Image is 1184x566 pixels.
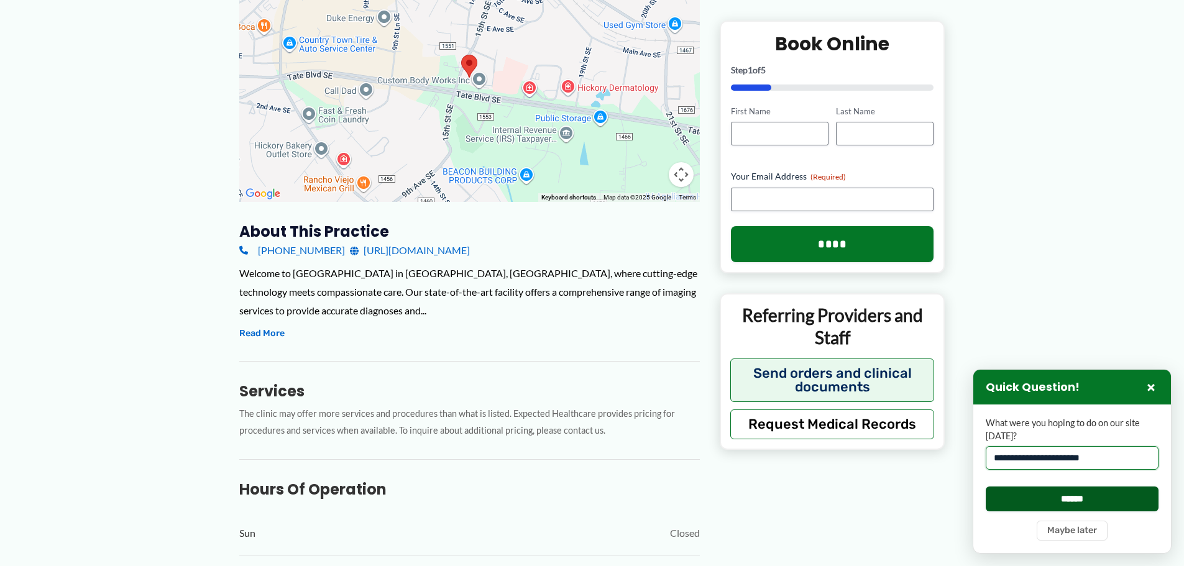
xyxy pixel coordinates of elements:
label: Your Email Address [731,170,934,183]
span: 5 [761,64,766,75]
span: Map data ©2025 Google [603,194,671,201]
a: Open this area in Google Maps (opens a new window) [242,186,283,202]
span: Sun [239,524,255,542]
h3: About this practice [239,222,700,241]
h3: Hours of Operation [239,480,700,499]
span: 1 [748,64,753,75]
label: Last Name [836,105,934,117]
button: Read More [239,326,285,341]
h2: Book Online [731,31,934,55]
div: Welcome to [GEOGRAPHIC_DATA] in [GEOGRAPHIC_DATA], [GEOGRAPHIC_DATA], where cutting-edge technolo... [239,264,700,319]
h3: Services [239,381,700,401]
label: What were you hoping to do on our site [DATE]? [986,417,1159,442]
p: The clinic may offer more services and procedures than what is listed. Expected Healthcare provid... [239,406,700,439]
p: Referring Providers and Staff [730,304,935,349]
span: Closed [670,524,700,542]
label: First Name [731,105,828,117]
button: Maybe later [1037,521,1108,541]
h3: Quick Question! [986,380,1080,395]
p: Step of [731,65,934,74]
button: Close [1144,380,1159,395]
a: [PHONE_NUMBER] [239,241,345,260]
a: [URL][DOMAIN_NAME] [350,241,470,260]
button: Request Medical Records [730,409,935,439]
button: Send orders and clinical documents [730,358,935,401]
a: Terms (opens in new tab) [679,194,696,201]
img: Google [242,186,283,202]
button: Map camera controls [669,162,694,187]
span: (Required) [810,172,846,181]
button: Keyboard shortcuts [541,193,596,202]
